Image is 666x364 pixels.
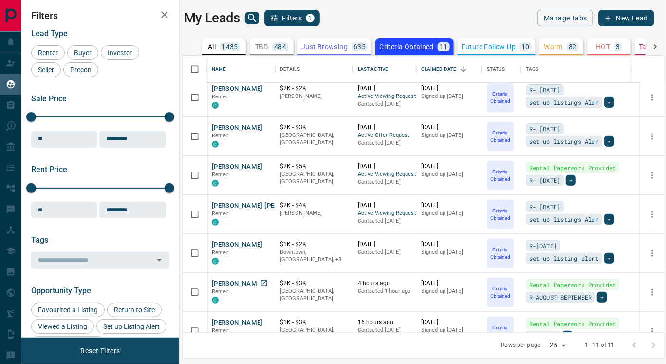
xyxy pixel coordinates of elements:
[421,84,477,93] p: [DATE]
[421,123,477,132] p: [DATE]
[35,66,57,74] span: Seller
[104,49,136,57] span: Investor
[212,327,228,334] span: Renter
[421,240,477,249] p: [DATE]
[597,292,607,303] div: +
[488,207,513,222] p: Criteria Obtained
[222,43,238,50] p: 1435
[608,136,611,146] span: +
[152,253,166,267] button: Open
[264,10,320,26] button: Filters1
[604,253,614,264] div: +
[280,123,348,132] p: $2K - $3K
[245,12,259,24] button: search button
[488,129,513,144] p: Criteria Obtained
[645,129,660,144] button: more
[598,10,654,26] button: New Lead
[212,258,219,265] div: condos.ca
[421,201,477,210] p: [DATE]
[526,56,539,83] div: Tags
[212,318,263,327] button: [PERSON_NAME]
[212,84,263,94] button: [PERSON_NAME]
[488,168,513,183] p: Criteria Obtained
[421,162,477,171] p: [DATE]
[258,277,270,289] a: Open in New Tab
[280,249,348,264] p: Etobicoke, North York, Toronto
[184,10,240,26] h1: My Leads
[111,306,158,314] span: Return to Site
[107,303,162,317] div: Return to Site
[596,43,610,50] p: HOT
[421,279,477,287] p: [DATE]
[421,326,477,334] p: Signed up [DATE]
[421,56,457,83] div: Claimed Date
[421,132,477,139] p: Signed up [DATE]
[421,210,477,217] p: Signed up [DATE]
[379,43,434,50] p: Criteria Obtained
[645,324,660,339] button: more
[487,56,505,83] div: Status
[35,49,61,57] span: Renter
[501,341,542,349] p: Rows per page:
[212,141,219,148] div: condos.ca
[462,43,516,50] p: Future Follow Up
[212,219,219,226] div: condos.ca
[645,246,660,261] button: more
[280,201,348,210] p: $2K - $4K
[275,56,353,83] div: Details
[212,249,228,256] span: Renter
[521,43,530,50] p: 10
[31,10,169,21] h2: Filters
[280,318,348,326] p: $1K - $3K
[212,297,219,304] div: condos.ca
[604,136,614,147] div: +
[569,43,577,50] p: 82
[546,338,569,352] div: 25
[529,280,616,289] span: Rental Paperwork Provided
[529,202,560,211] span: R- [DATE]
[566,331,569,341] span: +
[280,279,348,287] p: $2K - $3K
[353,43,366,50] p: 635
[31,62,61,77] div: Seller
[645,90,660,105] button: more
[529,136,599,146] span: set up listings Aler
[566,175,576,186] div: +
[482,56,521,83] div: Status
[358,171,411,179] span: Active Viewing Request
[358,210,411,218] span: Active Viewing Request
[74,343,126,359] button: Reset Filters
[358,287,411,295] p: Contacted 1 hour ago
[521,56,632,83] div: Tags
[96,319,166,334] div: Set up Listing Alert
[416,56,482,83] div: Claimed Date
[212,288,228,295] span: Renter
[421,171,477,178] p: Signed up [DATE]
[212,172,228,178] span: Renter
[421,249,477,256] p: Signed up [DATE]
[280,171,348,186] p: [GEOGRAPHIC_DATA], [GEOGRAPHIC_DATA]
[645,168,660,183] button: more
[212,133,228,139] span: Renter
[212,102,219,109] div: condos.ca
[529,214,599,224] span: set up listings Aler
[212,94,228,100] span: Renter
[353,56,416,83] div: Last Active
[608,214,611,224] span: +
[537,10,593,26] button: Manage Tabs
[529,175,560,185] span: R- [DATE]
[358,279,411,287] p: 4 hours ago
[67,45,98,60] div: Buyer
[280,93,348,100] p: [PERSON_NAME]
[280,240,348,249] p: $1K - $2K
[562,331,573,342] div: +
[358,201,411,210] p: [DATE]
[31,165,67,174] span: Rent Price
[358,93,411,101] span: Active Viewing Request
[208,43,216,50] p: All
[280,210,348,217] p: [PERSON_NAME]
[440,43,448,50] p: 11
[645,285,660,300] button: more
[544,43,563,50] p: Warm
[488,90,513,105] p: Criteria Obtained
